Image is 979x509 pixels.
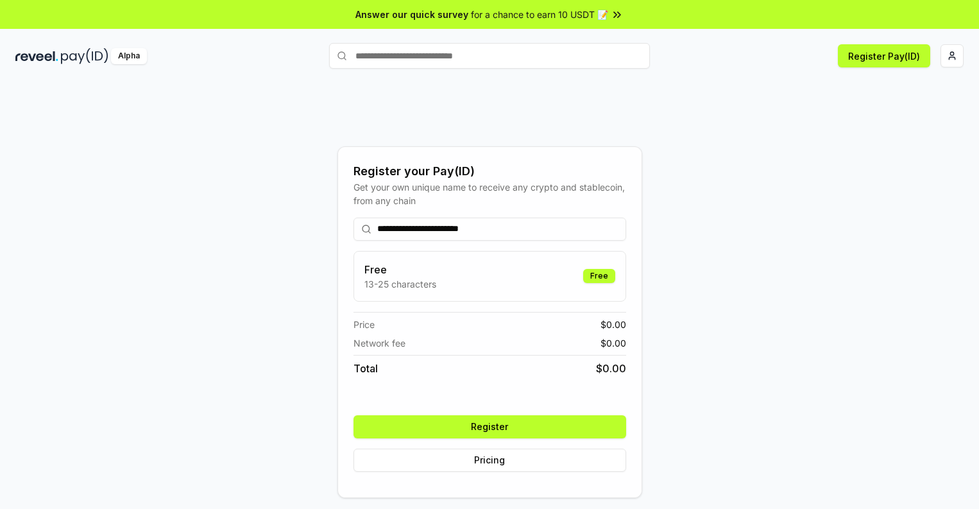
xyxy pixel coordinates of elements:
[353,180,626,207] div: Get your own unique name to receive any crypto and stablecoin, from any chain
[583,269,615,283] div: Free
[353,336,405,350] span: Network fee
[600,318,626,331] span: $ 0.00
[355,8,468,21] span: Answer our quick survey
[364,262,436,277] h3: Free
[364,277,436,291] p: 13-25 characters
[838,44,930,67] button: Register Pay(ID)
[353,361,378,376] span: Total
[353,162,626,180] div: Register your Pay(ID)
[596,361,626,376] span: $ 0.00
[353,449,626,472] button: Pricing
[15,48,58,64] img: reveel_dark
[471,8,608,21] span: for a chance to earn 10 USDT 📝
[61,48,108,64] img: pay_id
[353,415,626,438] button: Register
[600,336,626,350] span: $ 0.00
[353,318,375,331] span: Price
[111,48,147,64] div: Alpha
